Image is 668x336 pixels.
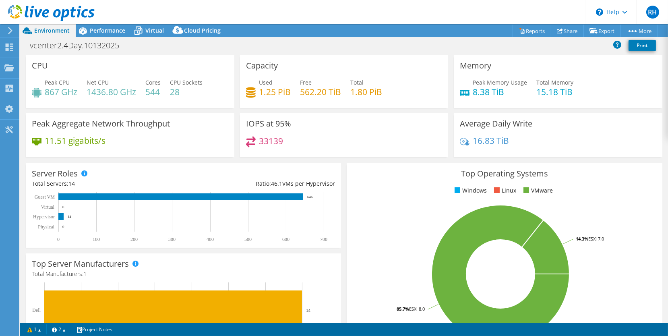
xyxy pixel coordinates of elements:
[350,87,382,96] h4: 1.80 PiB
[130,236,138,242] text: 200
[300,79,312,86] span: Free
[32,259,129,268] h3: Top Server Manufacturers
[350,79,364,86] span: Total
[145,87,161,96] h4: 544
[45,136,105,145] h4: 11.51 gigabits/s
[246,61,278,70] h3: Capacity
[492,186,516,195] li: Linux
[576,236,588,242] tspan: 14.3%
[170,87,203,96] h4: 28
[57,236,60,242] text: 0
[41,204,55,210] text: Virtual
[259,79,273,86] span: Used
[473,87,527,96] h4: 8.38 TiB
[588,236,604,242] tspan: ESXi 7.0
[32,307,41,313] text: Dell
[353,169,656,178] h3: Top Operating Systems
[300,87,341,96] h4: 562.20 TiB
[26,41,132,50] h1: vcenter2.4Day.10132025
[38,224,54,230] text: Physical
[620,25,658,37] a: More
[83,270,87,278] span: 1
[271,180,282,187] span: 46.1
[460,61,491,70] h3: Memory
[259,87,291,96] h4: 1.25 PiB
[45,79,70,86] span: Peak CPU
[62,225,64,229] text: 0
[34,27,70,34] span: Environment
[90,27,125,34] span: Performance
[32,179,184,188] div: Total Servers:
[32,169,78,178] h3: Server Roles
[22,324,47,334] a: 1
[32,270,335,278] h4: Total Manufacturers:
[536,79,573,86] span: Total Memory
[536,87,573,96] h4: 15.18 TiB
[629,40,656,51] a: Print
[145,79,161,86] span: Cores
[282,236,290,242] text: 600
[397,306,409,312] tspan: 85.7%
[473,79,527,86] span: Peak Memory Usage
[93,236,100,242] text: 100
[551,25,584,37] a: Share
[32,61,48,70] h3: CPU
[35,194,55,200] text: Guest VM
[184,179,335,188] div: Ratio: VMs per Hypervisor
[32,119,170,128] h3: Peak Aggregate Network Throughput
[409,306,425,312] tspan: ESXi 8.0
[453,186,487,195] li: Windows
[521,186,553,195] li: VMware
[307,195,313,199] text: 646
[46,324,71,334] a: 2
[45,87,77,96] h4: 867 GHz
[596,8,603,16] svg: \n
[87,87,136,96] h4: 1436.80 GHz
[71,324,118,334] a: Project Notes
[460,119,532,128] h3: Average Daily Write
[583,25,621,37] a: Export
[184,27,221,34] span: Cloud Pricing
[207,236,214,242] text: 400
[306,308,311,313] text: 14
[259,137,283,145] h4: 33139
[320,236,327,242] text: 700
[33,214,55,220] text: Hypervisor
[473,136,509,145] h4: 16.83 TiB
[62,205,64,209] text: 0
[246,119,291,128] h3: IOPS at 95%
[87,79,109,86] span: Net CPU
[68,215,72,219] text: 14
[170,79,203,86] span: CPU Sockets
[513,25,551,37] a: Reports
[145,27,164,34] span: Virtual
[68,180,75,187] span: 14
[244,236,252,242] text: 500
[646,6,659,19] span: RH
[168,236,176,242] text: 300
